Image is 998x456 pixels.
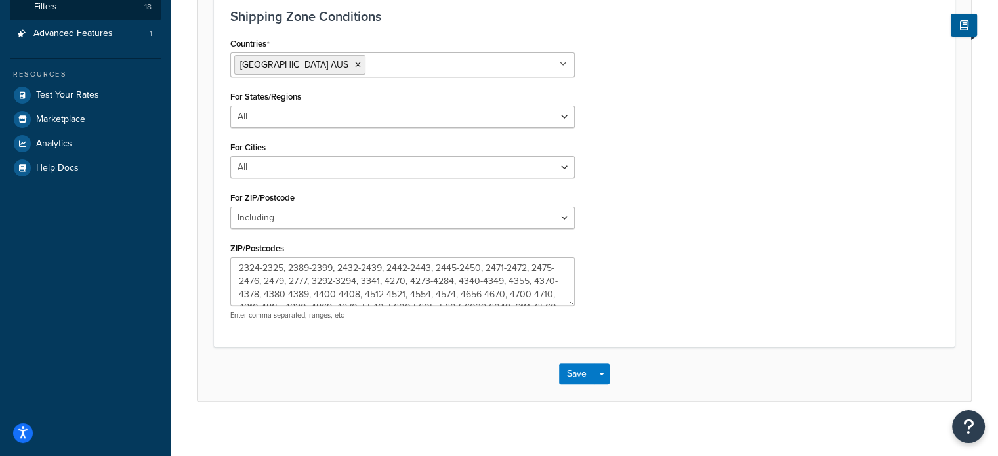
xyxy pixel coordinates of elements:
label: For Cities [230,142,266,152]
a: Marketplace [10,108,161,131]
p: Enter comma separated, ranges, etc [230,310,575,320]
span: Marketplace [36,114,85,125]
button: Save [559,363,594,384]
button: Open Resource Center [952,410,985,443]
div: Resources [10,69,161,80]
a: Help Docs [10,156,161,180]
h3: Shipping Zone Conditions [230,9,938,24]
label: ZIP/Postcodes [230,243,284,253]
a: Advanced Features1 [10,22,161,46]
span: [GEOGRAPHIC_DATA] AUS [240,58,348,72]
a: Test Your Rates [10,83,161,107]
span: Advanced Features [33,28,113,39]
li: Advanced Features [10,22,161,46]
label: For ZIP/Postcode [230,193,295,203]
a: Analytics [10,132,161,155]
span: Analytics [36,138,72,150]
span: Test Your Rates [36,90,99,101]
span: Filters [34,1,56,12]
textarea: 2324-2325, 2389-2399, 2432-2439, 2442-2443, 2445-2450, 2471-2472, 2475-2476, 2479, 2777, 3292-329... [230,257,575,306]
span: 1 [150,28,152,39]
label: For States/Regions [230,92,301,102]
span: Help Docs [36,163,79,174]
span: 18 [144,1,152,12]
label: Countries [230,39,270,49]
button: Show Help Docs [951,14,977,37]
